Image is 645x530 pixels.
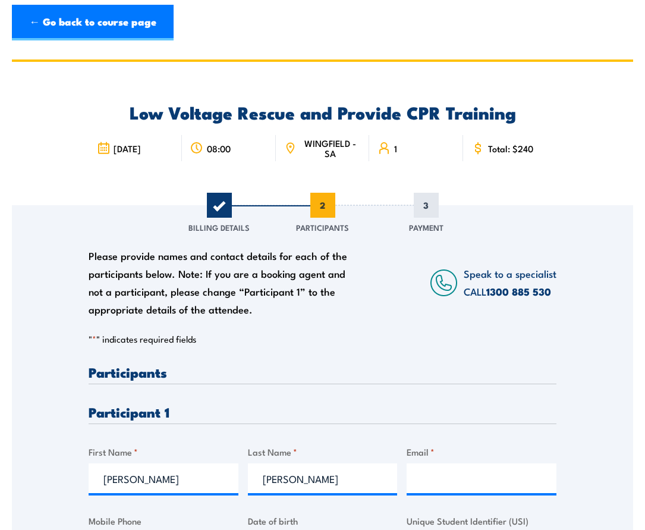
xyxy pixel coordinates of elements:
span: 1 [394,143,397,153]
a: ← Go back to course page [12,5,174,40]
h2: Low Voltage Rescue and Provide CPR Training [89,104,556,120]
div: Please provide names and contact details for each of the participants below. Note: If you are a b... [89,247,358,318]
p: " " indicates required fields [89,333,556,345]
a: 1300 885 530 [486,284,551,299]
span: 08:00 [207,143,231,153]
label: Unique Student Identifier (USI) [407,514,556,528]
h3: Participants [89,365,556,379]
h3: Participant 1 [89,405,556,419]
span: Speak to a specialist CALL [464,266,556,299]
span: 1 [207,193,232,218]
span: Billing Details [188,221,250,233]
label: Email [407,445,556,459]
label: First Name [89,445,238,459]
label: Mobile Phone [89,514,238,528]
span: Participants [296,221,349,233]
span: 3 [414,193,439,218]
span: WINGFIELD - SA [300,138,361,158]
label: Last Name [248,445,398,459]
span: 2 [310,193,335,218]
label: Date of birth [248,514,398,528]
span: Total: $240 [488,143,533,153]
span: [DATE] [114,143,141,153]
span: Payment [409,221,443,233]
